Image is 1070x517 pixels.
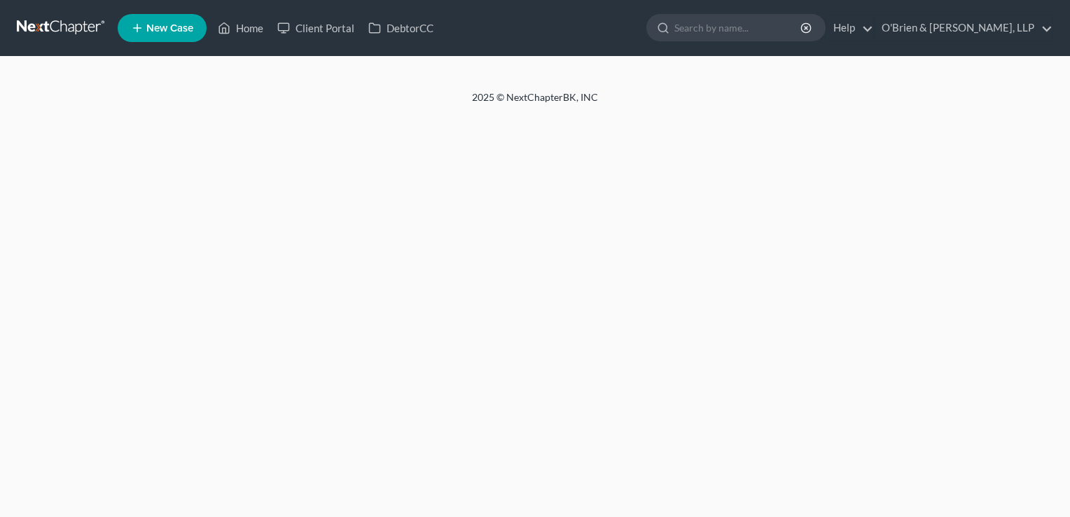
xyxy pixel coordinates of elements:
div: 2025 © NextChapterBK, INC [136,90,934,116]
a: Client Portal [270,15,361,41]
span: New Case [146,23,193,34]
a: DebtorCC [361,15,440,41]
a: Home [211,15,270,41]
a: Help [826,15,873,41]
input: Search by name... [674,15,802,41]
a: O'Brien & [PERSON_NAME], LLP [875,15,1052,41]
